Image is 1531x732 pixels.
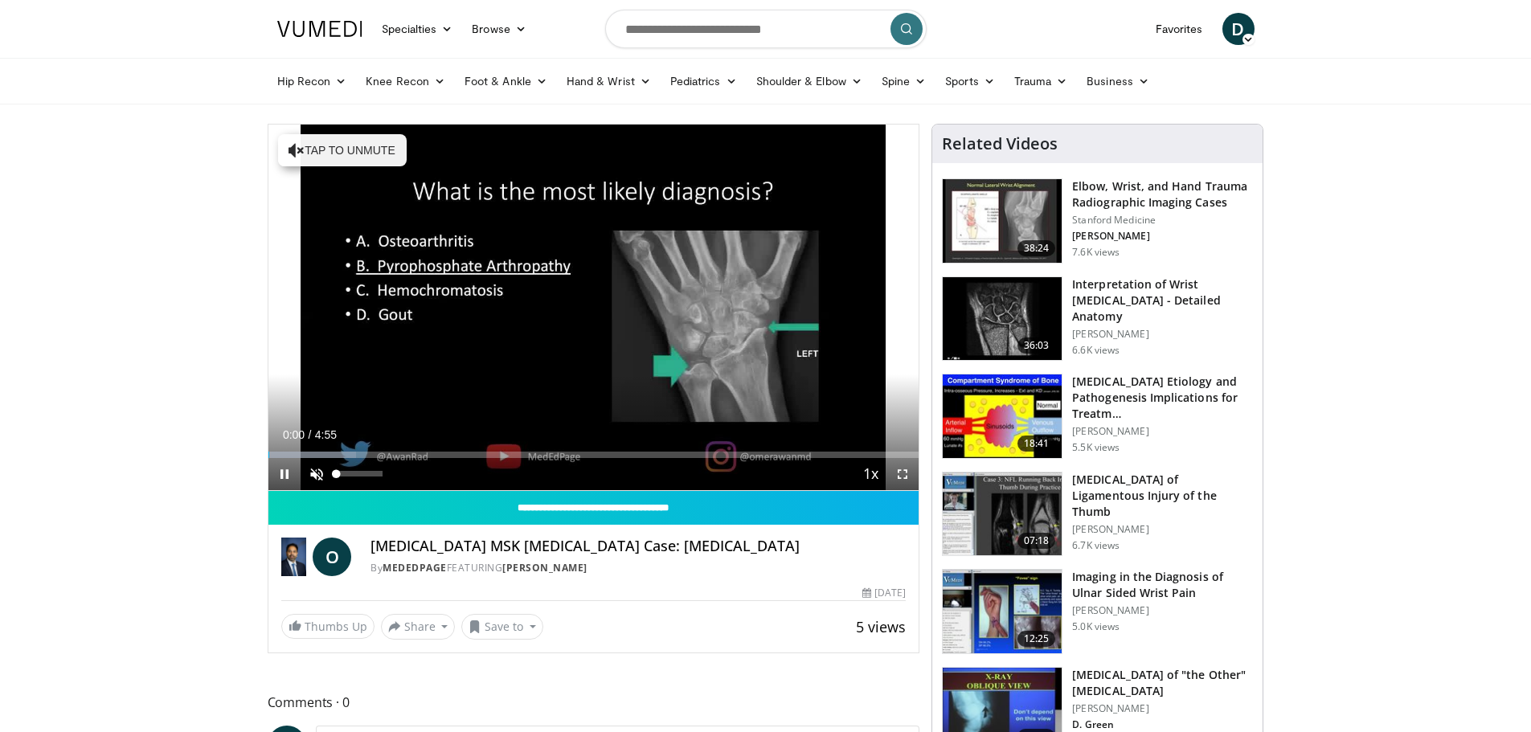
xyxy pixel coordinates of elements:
button: Fullscreen [886,458,919,490]
span: Comments 0 [268,692,920,713]
img: d0220884-54c2-4775-b7de-c3508503d479.150x105_q85_crop-smart_upscale.jpg [943,179,1062,263]
a: O [313,538,351,576]
h3: [MEDICAL_DATA] of Ligamentous Injury of the Thumb [1072,472,1253,520]
a: Shoulder & Elbow [747,65,872,97]
img: c6a54019-50d2-45ef-8579-36f272efebb1.150x105_q85_crop-smart_upscale.jpg [943,570,1062,653]
button: Tap to unmute [278,134,407,166]
p: [PERSON_NAME] [1072,702,1253,715]
p: [PERSON_NAME] [1072,604,1253,617]
p: 6.6K views [1072,344,1120,357]
img: VuMedi Logo [277,21,362,37]
p: [PERSON_NAME] [1072,328,1253,341]
span: 18:41 [1017,436,1056,452]
p: [PERSON_NAME] [1072,425,1253,438]
h3: [MEDICAL_DATA] Etiology and Pathogenesis Implications for Treatm… [1072,374,1253,422]
span: 07:18 [1017,533,1056,549]
p: Stanford Medicine [1072,214,1253,227]
span: 4:55 [315,428,337,441]
div: By FEATURING [370,561,906,575]
a: Specialties [372,13,463,45]
a: [PERSON_NAME] [502,561,587,575]
p: [PERSON_NAME] [1072,523,1253,536]
a: 12:25 Imaging in the Diagnosis of Ulnar Sided Wrist Pain [PERSON_NAME] 5.0K views [942,569,1253,654]
a: 07:18 [MEDICAL_DATA] of Ligamentous Injury of the Thumb [PERSON_NAME] 6.7K views [942,472,1253,557]
h3: [MEDICAL_DATA] of "the Other" [MEDICAL_DATA] [1072,667,1253,699]
a: 18:41 [MEDICAL_DATA] Etiology and Pathogenesis Implications for Treatm… [PERSON_NAME] 5.5K views [942,374,1253,459]
a: Trauma [1005,65,1078,97]
h4: [MEDICAL_DATA] MSK [MEDICAL_DATA] Case: [MEDICAL_DATA] [370,538,906,555]
a: Business [1077,65,1159,97]
a: Knee Recon [356,65,455,97]
a: Thumbs Up [281,614,375,639]
a: Hand & Wrist [557,65,661,97]
a: Browse [462,13,536,45]
button: Playback Rate [854,458,886,490]
span: 36:03 [1017,337,1056,354]
button: Unmute [301,458,333,490]
span: 38:24 [1017,240,1056,256]
p: 5.0K views [1072,620,1120,633]
button: Share [381,614,456,640]
p: 7.6K views [1072,246,1120,259]
p: 6.7K views [1072,539,1120,552]
p: [PERSON_NAME] [1072,230,1253,243]
img: 33f53bd0-b593-4c38-8ae5-8be75352cd5d.150x105_q85_crop-smart_upscale.jpg [943,277,1062,361]
a: 36:03 Interpretation of Wrist [MEDICAL_DATA] - Detailed Anatomy [PERSON_NAME] 6.6K views [942,276,1253,362]
p: D. Green [1072,718,1253,731]
img: bf265234-93eb-4d29-96e8-1ba7998847f1.150x105_q85_crop-smart_upscale.jpg [943,472,1062,556]
a: Spine [872,65,935,97]
img: MedEdPage [281,538,307,576]
div: Progress Bar [268,452,919,458]
h3: Imaging in the Diagnosis of Ulnar Sided Wrist Pain [1072,569,1253,601]
a: Sports [935,65,1005,97]
h3: Interpretation of Wrist [MEDICAL_DATA] - Detailed Anatomy [1072,276,1253,325]
input: Search topics, interventions [605,10,927,48]
div: Volume Level [337,471,383,476]
h3: Elbow, Wrist, and Hand Trauma Radiographic Imaging Cases [1072,178,1253,211]
h4: Related Videos [942,134,1058,153]
button: Save to [461,614,543,640]
a: Pediatrics [661,65,747,97]
img: fe3848be-3dce-4d9c-9568-bedd4ae881e4.150x105_q85_crop-smart_upscale.jpg [943,374,1062,458]
span: 5 views [856,617,906,636]
video-js: Video Player [268,125,919,491]
a: Hip Recon [268,65,357,97]
span: / [309,428,312,441]
a: MedEdPage [383,561,447,575]
div: [DATE] [862,586,906,600]
a: 38:24 Elbow, Wrist, and Hand Trauma Radiographic Imaging Cases Stanford Medicine [PERSON_NAME] 7.... [942,178,1253,264]
a: Favorites [1146,13,1213,45]
button: Pause [268,458,301,490]
span: 12:25 [1017,631,1056,647]
a: Foot & Ankle [455,65,557,97]
p: 5.5K views [1072,441,1120,454]
a: D [1222,13,1255,45]
span: 0:00 [283,428,305,441]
